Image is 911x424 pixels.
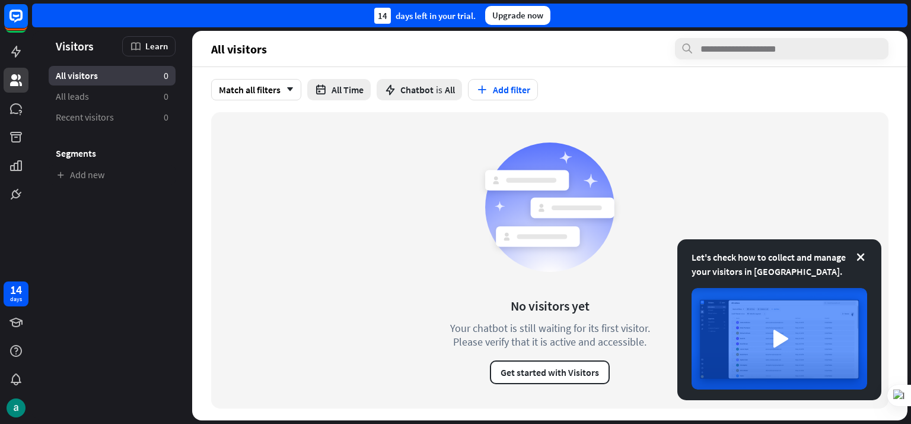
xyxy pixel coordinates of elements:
div: 14 [10,284,22,295]
div: Your chatbot is still waiting for its first visitor. Please verify that it is active and accessible. [428,321,671,349]
button: Open LiveChat chat widget [9,5,45,40]
span: All visitors [56,69,98,82]
div: days [10,295,22,303]
a: Recent visitors 0 [49,107,176,127]
span: All [445,84,455,96]
div: Upgrade now [485,6,550,25]
a: All leads 0 [49,87,176,106]
aside: 0 [164,90,168,103]
button: Add filter [468,79,538,100]
span: All visitors [211,42,267,56]
span: Recent visitors [56,111,114,124]
h3: Segments [49,147,176,159]
button: Get started with Visitors [490,360,610,384]
span: Chatbot [400,84,434,96]
div: 14 [374,8,391,24]
aside: 0 [164,69,168,82]
a: 14 days [4,281,28,306]
span: Visitors [56,39,94,53]
div: No visitors yet [511,298,590,314]
span: Learn [145,40,168,52]
button: All Time [307,79,371,100]
aside: 0 [164,111,168,124]
div: Let's check how to collect and manage your visitors in [GEOGRAPHIC_DATA]. [692,250,867,279]
a: Add new [49,165,176,185]
img: image [692,288,867,390]
div: days left in your trial. [374,8,476,24]
i: arrow_down [281,86,294,93]
span: is [436,84,442,96]
span: All leads [56,90,89,103]
div: Match all filters [211,79,301,100]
